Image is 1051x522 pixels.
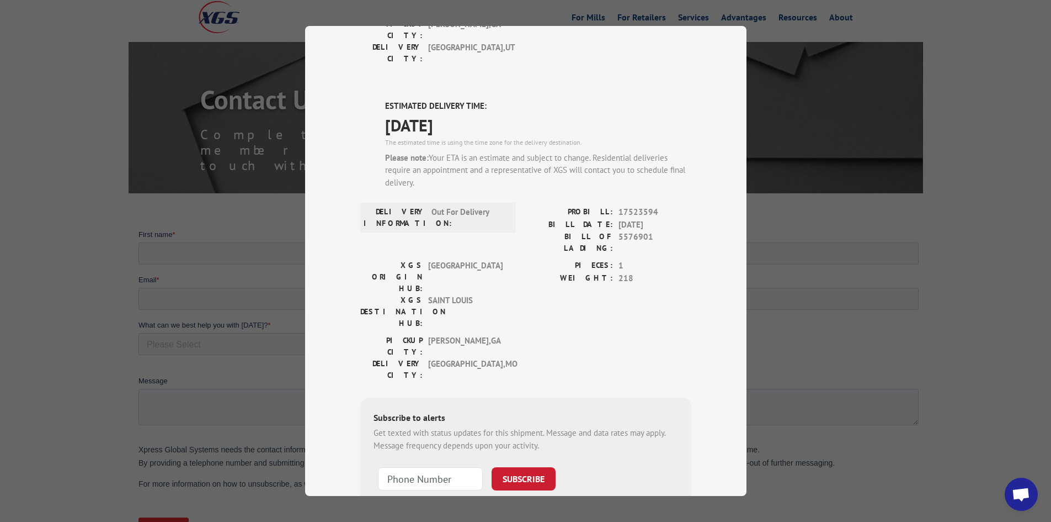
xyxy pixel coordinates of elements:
[374,427,678,452] div: Get texted with status updates for this shipment. Message and data rates may apply. Message frequ...
[428,358,503,381] span: [GEOGRAPHIC_DATA] , MO
[526,272,613,285] label: WEIGHT:
[618,260,691,272] span: 1
[428,260,503,294] span: [GEOGRAPHIC_DATA]
[364,206,426,229] label: DELIVERY INFORMATION:
[360,18,423,41] label: PICKUP CITY:
[618,272,691,285] span: 218
[492,467,556,491] button: SUBSCRIBE
[360,335,423,358] label: PICKUP CITY:
[395,124,402,131] input: Contact by Phone
[428,294,503,329] span: SAINT LOUIS
[385,113,691,138] span: [DATE]
[360,260,423,294] label: XGS ORIGIN HUB:
[618,206,691,219] span: 17523594
[526,231,613,254] label: BILL OF LADING:
[428,18,503,41] span: [PERSON_NAME] , GA
[360,358,423,381] label: DELIVERY CITY:
[392,1,426,9] span: Last name
[526,219,613,231] label: BILL DATE:
[385,152,691,189] div: Your ETA is an estimate and subject to change. Residential deliveries require an appointment and ...
[405,124,462,133] span: Contact by Phone
[360,294,423,329] label: XGS DESTINATION HUB:
[374,411,678,427] div: Subscribe to alerts
[385,138,691,147] div: The estimated time is using the time zone for the delivery destination.
[428,335,503,358] span: [PERSON_NAME] , GA
[385,100,691,113] label: ESTIMATED DELIVERY TIME:
[618,231,691,254] span: 5576901
[360,41,423,65] label: DELIVERY CITY:
[392,46,439,55] span: Phone number
[431,206,506,229] span: Out For Delivery
[618,219,691,231] span: [DATE]
[405,109,459,118] span: Contact by Email
[428,41,503,65] span: [GEOGRAPHIC_DATA] , UT
[378,467,483,491] input: Phone Number
[1005,478,1038,511] div: Open chat
[526,260,613,272] label: PIECES:
[385,152,429,163] strong: Please note:
[395,109,402,116] input: Contact by Email
[392,92,454,100] span: Contact Preference
[526,206,613,219] label: PROBILL:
